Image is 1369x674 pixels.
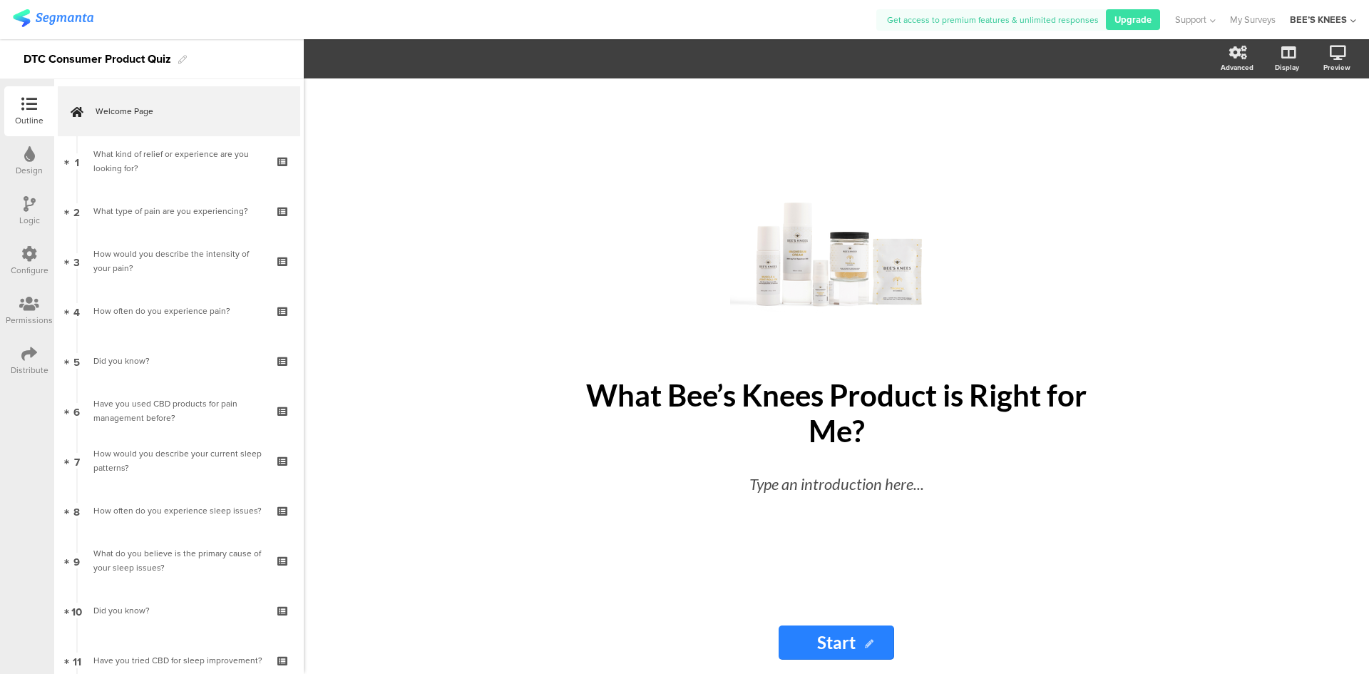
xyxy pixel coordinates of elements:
a: 6 Have you used CBD products for pain management before? [58,386,300,436]
div: How often do you experience sleep issues? [93,504,264,518]
a: Welcome Page [58,86,300,136]
div: Preview [1323,62,1350,73]
span: 11 [73,653,81,668]
a: 1 What kind of relief or experience are you looking for? [58,136,300,186]
p: What Bee’s Knees Product is Right for Me? [573,377,1100,449]
div: How would you describe the intensity of your pain? [93,247,264,275]
div: Permissions [6,314,53,327]
div: What kind of relief or experience are you looking for? [93,147,264,175]
a: 7 How would you describe your current sleep patterns? [58,436,300,486]
div: Design [16,164,43,177]
span: 5 [73,353,80,369]
div: How often do you experience pain? [93,304,264,318]
div: What do you believe is the primary cause of your sleep issues? [93,546,264,575]
span: 6 [73,403,80,419]
div: Did you know? [93,603,264,618]
img: segmanta logo [13,9,93,27]
span: 7 [74,453,80,469]
div: Have you used CBD products for pain management before? [93,397,264,425]
span: Get access to premium features & unlimited responses [887,14,1099,26]
span: 4 [73,303,80,319]
div: Advanced [1221,62,1253,73]
div: How would you describe your current sleep patterns? [93,446,264,475]
a: 3 How would you describe the intensity of your pain? [58,236,300,286]
div: Distribute [11,364,48,377]
span: Upgrade [1114,13,1152,26]
div: Configure [11,264,48,277]
div: Have you tried CBD for sleep improvement? [93,653,264,668]
div: Logic [19,214,40,227]
div: Display [1275,62,1299,73]
div: BEE’S KNEES [1290,13,1347,26]
span: 1 [75,153,79,169]
div: DTC Consumer Product Quiz [24,48,171,71]
div: Outline [15,114,43,127]
a: 10 Did you know? [58,586,300,635]
a: 2 What type of pain are you experiencing? [58,186,300,236]
div: Type an introduction here... [587,472,1086,496]
span: 3 [73,253,80,269]
a: 9 What do you believe is the primary cause of your sleep issues? [58,536,300,586]
a: 4 How often do you experience pain? [58,286,300,336]
span: 10 [71,603,82,618]
span: 8 [73,503,80,519]
span: Support [1175,13,1206,26]
span: Welcome Page [96,104,278,118]
a: 8 How often do you experience sleep issues? [58,486,300,536]
div: What type of pain are you experiencing? [93,204,264,218]
a: 5 Did you know? [58,336,300,386]
input: Start [779,626,894,660]
div: Did you know? [93,354,264,368]
span: 9 [73,553,80,568]
span: 2 [73,203,80,219]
